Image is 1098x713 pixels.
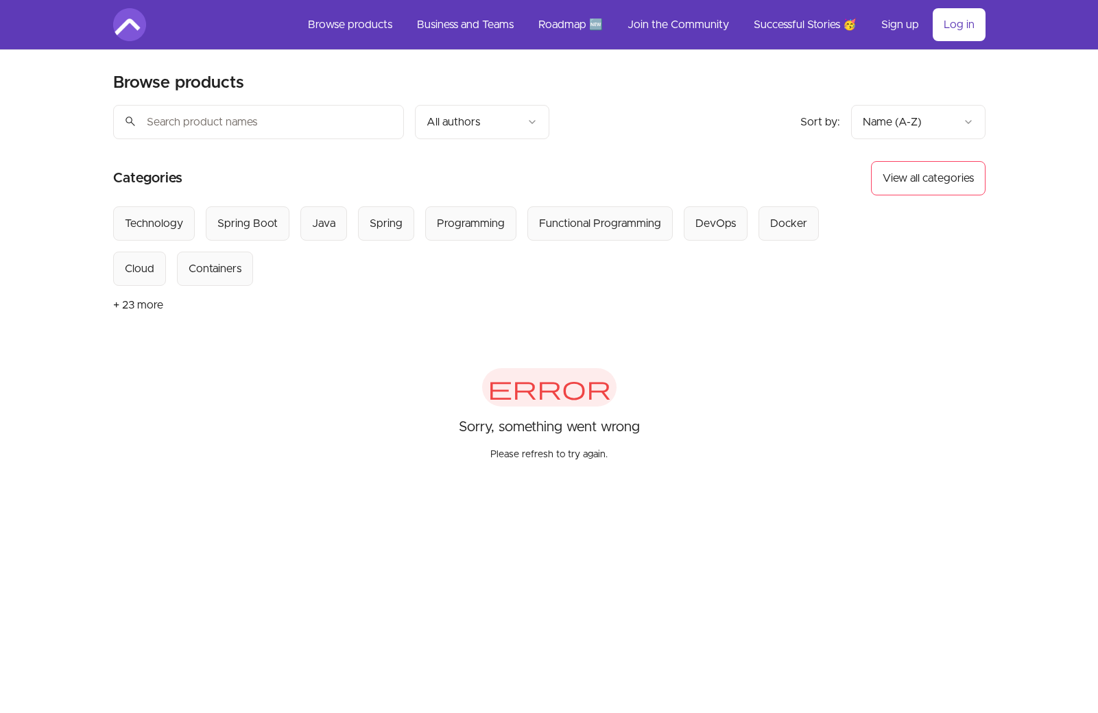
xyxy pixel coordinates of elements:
[933,8,986,41] a: Log in
[124,112,136,131] span: search
[800,117,840,128] span: Sort by:
[415,105,549,139] button: Filter by author
[527,8,614,41] a: Roadmap 🆕
[437,215,505,232] div: Programming
[297,8,986,41] nav: Main
[125,261,154,277] div: Cloud
[482,368,617,407] span: error
[695,215,736,232] div: DevOps
[370,215,403,232] div: Spring
[539,215,661,232] div: Functional Programming
[743,8,868,41] a: Successful Stories 🥳
[617,8,740,41] a: Join the Community
[113,8,146,41] img: Amigoscode logo
[870,8,930,41] a: Sign up
[297,8,403,41] a: Browse products
[217,215,278,232] div: Spring Boot
[113,286,163,324] button: + 23 more
[113,72,244,94] h2: Browse products
[189,261,241,277] div: Containers
[113,161,182,195] h2: Categories
[312,215,335,232] div: Java
[113,105,404,139] input: Search product names
[125,215,183,232] div: Technology
[851,105,986,139] button: Product sort options
[490,437,608,461] p: Please refresh to try again.
[871,161,986,195] button: View all categories
[459,418,640,437] p: Sorry, something went wrong
[770,215,807,232] div: Docker
[406,8,525,41] a: Business and Teams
